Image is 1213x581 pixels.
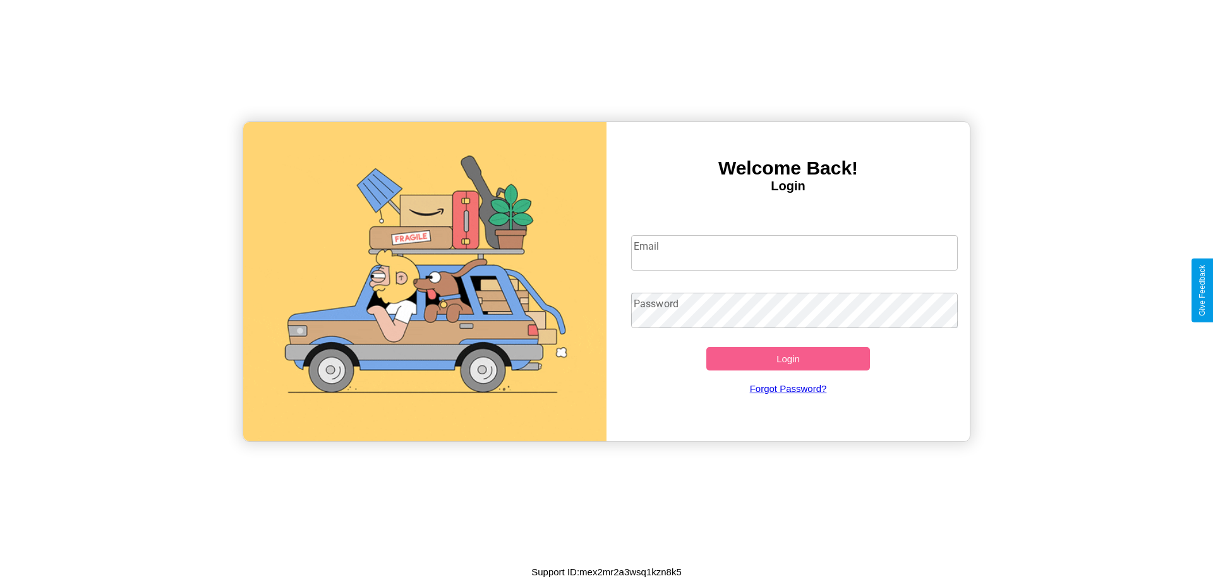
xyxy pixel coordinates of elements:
[1198,265,1207,316] div: Give Feedback
[625,370,952,407] a: Forgot Password?
[606,179,970,193] h4: Login
[531,563,682,580] p: Support ID: mex2mr2a3wsq1kzn8k5
[606,157,970,179] h3: Welcome Back!
[243,122,606,441] img: gif
[706,347,870,370] button: Login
